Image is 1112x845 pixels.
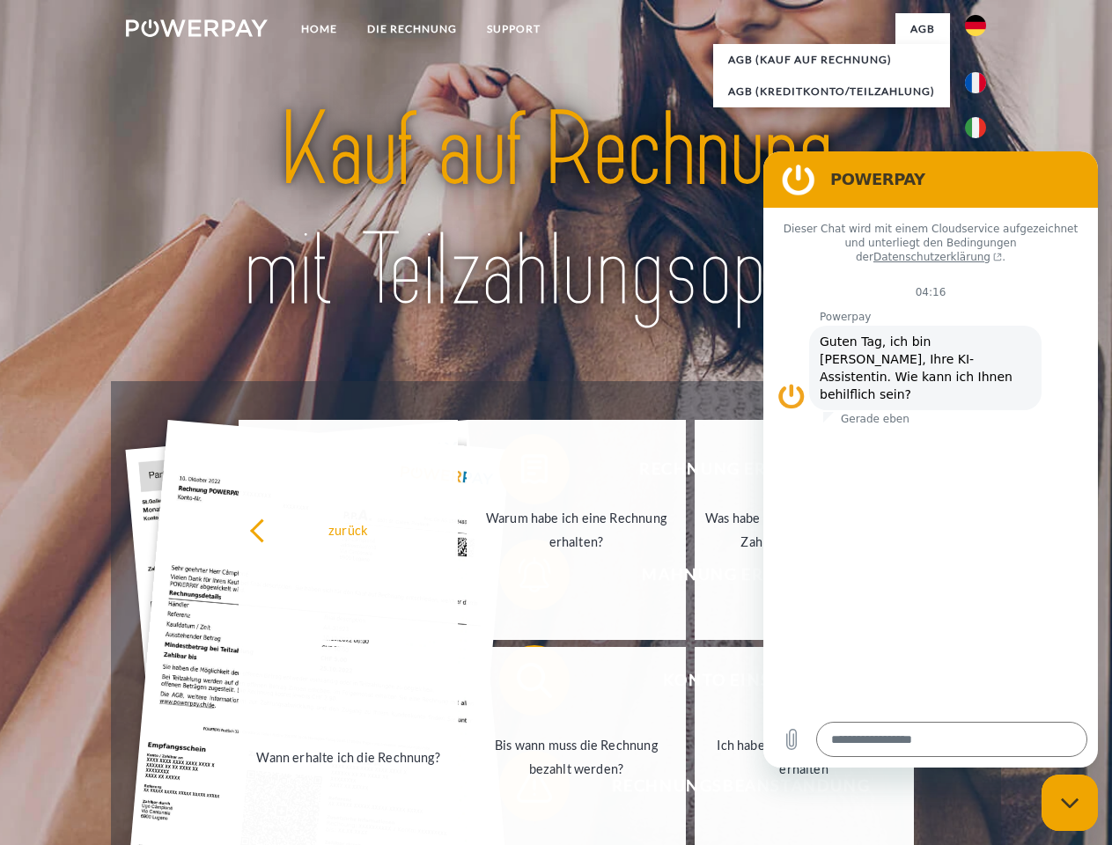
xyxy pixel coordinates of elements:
[705,733,903,781] div: Ich habe nur eine Teillieferung erhalten
[249,745,447,768] div: Wann erhalte ich die Rechnung?
[713,76,950,107] a: AGB (Kreditkonto/Teilzahlung)
[477,733,675,781] div: Bis wann muss die Rechnung bezahlt werden?
[126,19,268,37] img: logo-powerpay-white.svg
[249,518,447,541] div: zurück
[477,506,675,554] div: Warum habe ich eine Rechnung erhalten?
[352,13,472,45] a: DIE RECHNUNG
[286,13,352,45] a: Home
[763,151,1098,768] iframe: Messaging-Fenster
[1042,775,1098,831] iframe: Schaltfläche zum Öffnen des Messaging-Fensters; Konversation läuft
[695,420,914,640] a: Was habe ich noch offen, ist meine Zahlung eingegangen?
[713,44,950,76] a: AGB (Kauf auf Rechnung)
[965,72,986,93] img: fr
[472,13,556,45] a: SUPPORT
[168,84,944,337] img: title-powerpay_de.svg
[965,117,986,138] img: it
[705,506,903,554] div: Was habe ich noch offen, ist meine Zahlung eingegangen?
[965,15,986,36] img: de
[895,13,950,45] a: agb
